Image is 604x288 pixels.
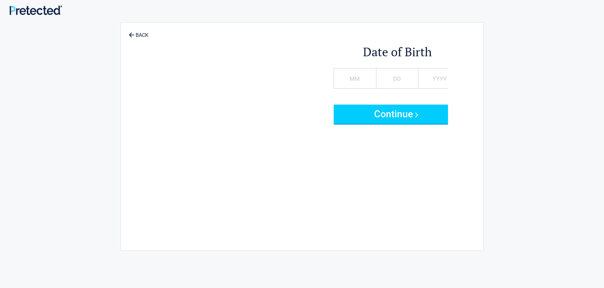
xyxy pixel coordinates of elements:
[433,74,447,83] label: YYYY
[334,105,461,124] button: Continue
[393,74,401,83] label: DD
[350,74,360,83] label: MM
[127,27,150,38] a: BACK
[251,44,544,60] h2: Date of Birth
[10,5,62,15] img: Main Logo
